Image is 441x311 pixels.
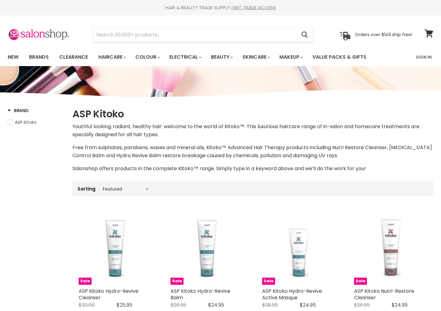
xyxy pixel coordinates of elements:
span: $25.95 [117,301,132,309]
p: Orders over $149 ship free! [355,32,412,37]
a: ASP Kitoko Hydro-Revive Active Masque [262,288,322,301]
a: Colour [131,51,163,64]
span: Sale [171,278,183,285]
a: Electrical [165,51,205,64]
p: Free from sulphates, parabens, waxes and mineral oils, Kitoko™ Advanced Hair Therapy products inc... [72,144,433,160]
p: Salonshop offers products in the complete Kitoko™ range. Simply type in a keyword above and we’ll... [72,165,433,173]
span: $24.95 [300,301,316,309]
h1: ASP Kitoko [72,107,433,120]
a: ASP Kitoko Nutri-Restore Cleanser ASP Kitoko Nutri-Restore Cleanser Sale [354,211,427,285]
img: ASP Kitoko Nutri-Restore Cleanser [354,212,427,284]
ul: Main menu [3,48,392,66]
a: ASP Kitoko Hydro-Revive Cleanser ASP Kitoko Hydro-Revive Cleanser Sale [79,211,152,285]
a: ASP Kitoko Hydro-Revive Balm [171,288,230,301]
a: Makeup [275,51,307,64]
a: Brands [24,51,53,64]
a: Haircare [94,51,130,64]
a: ASP Kitoko Nutri-Restore Cleanser [354,288,414,301]
a: Clearance [55,51,93,64]
a: ASP Kitoko Hydro-Revive Cleanser [79,288,138,301]
form: Product [93,27,313,42]
span: $28.95 [171,301,186,309]
p: Youthful looking, radiant, healthy hair: welcome to the world of Kitoko™. This luxurious haircare... [72,123,433,139]
a: ASP Kitoko Hydro-Revive Active Masque ASP Kitoko Hydro-Revive Active Masque Sale [262,211,336,285]
span: $30.00 [79,301,95,309]
a: Skincare [238,51,274,64]
a: ASP Kitoko Hydro-Revive Balm ASP Kitoko Hydro-Revive Balm Sale [171,211,244,285]
span: Sale [354,278,367,285]
span: ASP Kitoko [15,119,37,125]
span: $28.95 [262,301,278,309]
span: Sale [262,278,275,285]
span: Sale [79,278,92,285]
span: $28.95 [354,301,370,309]
span: $24.95 [392,301,408,309]
img: ASP Kitoko Hydro-Revive Balm [171,212,244,284]
a: Value Packs & Gifts [308,51,371,64]
a: Sign In [412,51,435,64]
iframe: Gorgias live chat messenger [410,282,435,305]
button: Search [296,28,313,42]
input: Search [93,28,296,42]
img: ASP Kitoko Hydro-Revive Active Masque [262,212,336,284]
a: ASP Kitoko [8,119,65,126]
a: GET TRADE ACCESS [233,4,276,11]
span: $24.95 [208,301,224,309]
img: ASP Kitoko Hydro-Revive Cleanser [79,212,152,284]
a: New [3,51,23,64]
h3: Brand [8,107,29,114]
label: Sorting [77,186,96,191]
a: Beauty [206,51,237,64]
